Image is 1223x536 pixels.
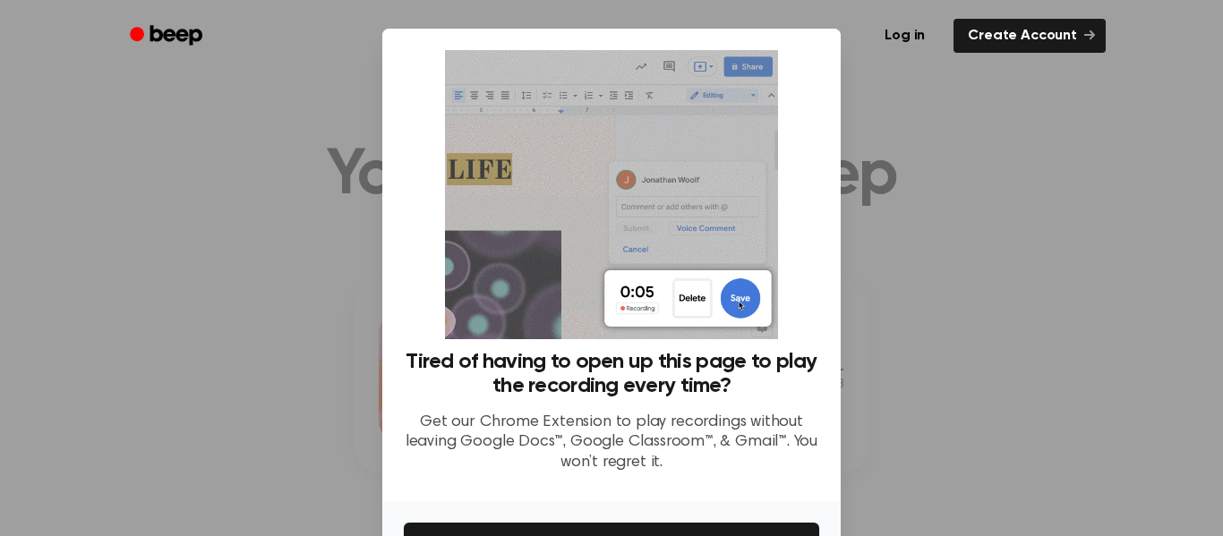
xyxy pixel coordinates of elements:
[867,15,943,56] a: Log in
[404,413,819,473] p: Get our Chrome Extension to play recordings without leaving Google Docs™, Google Classroom™, & Gm...
[954,19,1106,53] a: Create Account
[117,19,218,54] a: Beep
[404,350,819,398] h3: Tired of having to open up this page to play the recording every time?
[445,50,777,339] img: Beep extension in action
